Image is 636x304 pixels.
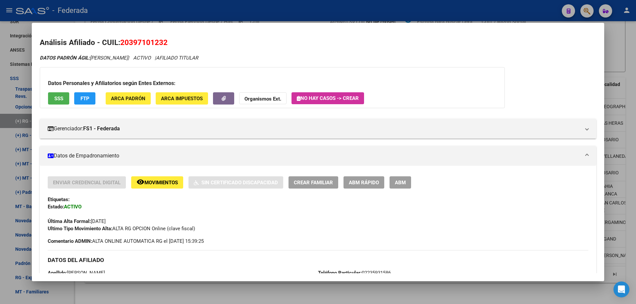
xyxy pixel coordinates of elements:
[297,95,359,101] span: No hay casos -> Crear
[74,92,95,105] button: FTP
[48,196,70,202] strong: Etiquetas:
[144,180,178,186] span: Movimientos
[289,176,338,189] button: Crear Familiar
[54,96,63,102] span: SSS
[48,238,204,245] span: ALTA ONLINE AUTOMATICA RG el [DATE] 15:39:25
[318,270,362,276] strong: Teléfono Particular:
[48,270,67,276] strong: Apellido:
[390,176,411,189] button: ABM
[156,55,198,61] span: AFILIADO TITULAR
[239,92,287,105] button: Organismos Ext.
[201,180,278,186] span: Sin Certificado Discapacidad
[64,204,81,210] strong: ACTIVO
[48,79,497,87] h3: Datos Personales y Afiliatorios según Entes Externos:
[48,218,91,224] strong: Última Alta Formal:
[53,180,121,186] span: Enviar Credencial Digital
[48,218,106,224] span: [DATE]
[131,176,183,189] button: Movimientos
[48,204,64,210] strong: Estado:
[80,96,89,102] span: FTP
[48,125,580,133] mat-panel-title: Gerenciador:
[40,55,128,61] span: [PERSON_NAME]
[48,176,126,189] button: Enviar Credencial Digital
[156,92,208,105] button: ARCA Impuestos
[48,238,92,244] strong: Comentario ADMIN:
[244,96,281,102] strong: Organismos Ext.
[344,176,384,189] button: ABM Rápido
[48,256,588,264] h3: DATOS DEL AFILIADO
[349,180,379,186] span: ABM Rápido
[48,226,195,232] span: ALTA RG OPCION Online (clave fiscal)
[318,270,391,276] span: 02235931586
[111,96,145,102] span: ARCA Padrón
[188,176,283,189] button: Sin Certificado Discapacidad
[40,37,596,48] h2: Análisis Afiliado - CUIL:
[106,92,151,105] button: ARCA Padrón
[136,178,144,186] mat-icon: remove_red_eye
[294,180,333,186] span: Crear Familiar
[83,125,120,133] strong: FS1 - Federada
[48,226,112,232] strong: Ultimo Tipo Movimiento Alta:
[40,119,596,139] mat-expansion-panel-header: Gerenciador:FS1 - Federada
[40,55,198,61] i: | ACTIVO |
[613,282,629,297] div: Open Intercom Messenger
[40,146,596,166] mat-expansion-panel-header: Datos de Empadronamiento
[48,152,580,160] mat-panel-title: Datos de Empadronamiento
[291,92,364,104] button: No hay casos -> Crear
[395,180,406,186] span: ABM
[40,55,90,61] strong: DATOS PADRÓN ÁGIL:
[120,38,168,47] span: 20397101232
[48,92,69,105] button: SSS
[48,270,105,276] span: [PERSON_NAME]
[161,96,203,102] span: ARCA Impuestos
